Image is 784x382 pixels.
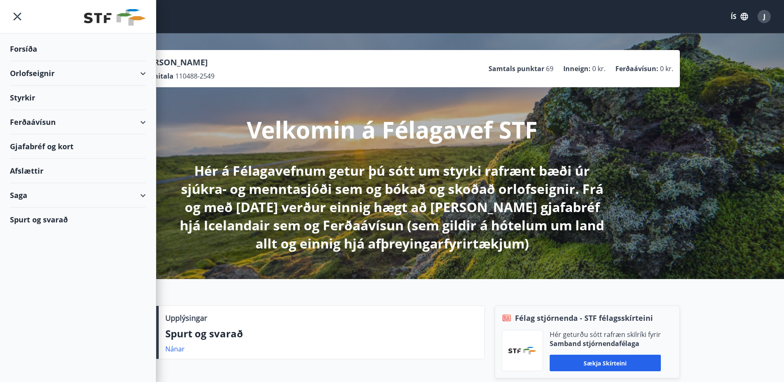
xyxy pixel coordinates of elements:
p: Kennitala [141,72,174,81]
div: Orlofseignir [10,61,146,86]
div: Ferðaávísun [10,110,146,134]
img: union_logo [84,9,146,26]
span: Félag stjórnenda - STF félagsskírteini [515,313,653,323]
p: Upplýsingar [165,313,207,323]
div: Afslættir [10,159,146,183]
p: Inneign : [563,64,591,73]
div: Spurt og svarað [10,208,146,232]
div: Forsíða [10,37,146,61]
p: Velkomin á Félagavef STF [247,114,538,145]
p: Samtals punktar [489,64,544,73]
div: Styrkir [10,86,146,110]
span: 110488-2549 [175,72,214,81]
span: J [763,12,765,21]
p: Hér geturðu sótt rafræn skilríki fyrir [550,330,661,339]
span: 0 kr. [660,64,673,73]
p: Samband stjórnendafélaga [550,339,661,348]
p: Hér á Félagavefnum getur þú sótt um styrki rafrænt bæði úr sjúkra- og menntasjóði sem og bókað og... [174,162,610,253]
p: Spurt og svarað [165,327,478,341]
p: [PERSON_NAME] [141,57,214,68]
button: J [754,7,774,26]
div: Gjafabréf og kort [10,134,146,159]
span: 0 kr. [592,64,605,73]
p: Ferðaávísun : [615,64,658,73]
a: Nánar [165,344,185,353]
button: Sækja skírteini [550,355,661,371]
img: vjCaq2fThgY3EUYqSgpjEiBg6WP39ov69hlhuPVN.png [508,347,536,354]
button: ÍS [726,9,753,24]
div: Saga [10,183,146,208]
button: menu [10,9,25,24]
span: 69 [546,64,553,73]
